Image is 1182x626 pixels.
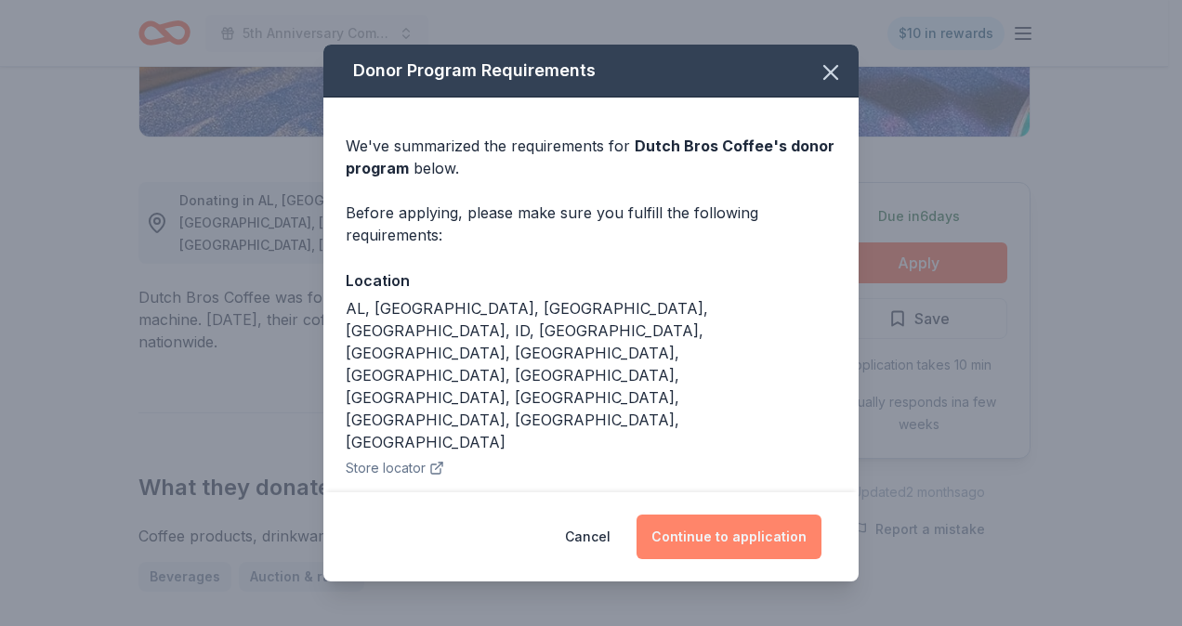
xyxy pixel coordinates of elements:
[346,297,836,453] div: AL, [GEOGRAPHIC_DATA], [GEOGRAPHIC_DATA], [GEOGRAPHIC_DATA], ID, [GEOGRAPHIC_DATA], [GEOGRAPHIC_D...
[323,45,859,98] div: Donor Program Requirements
[346,457,444,479] button: Store locator
[565,515,611,559] button: Cancel
[346,135,836,179] div: We've summarized the requirements for below.
[346,202,836,246] div: Before applying, please make sure you fulfill the following requirements:
[637,515,821,559] button: Continue to application
[346,268,836,293] div: Location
